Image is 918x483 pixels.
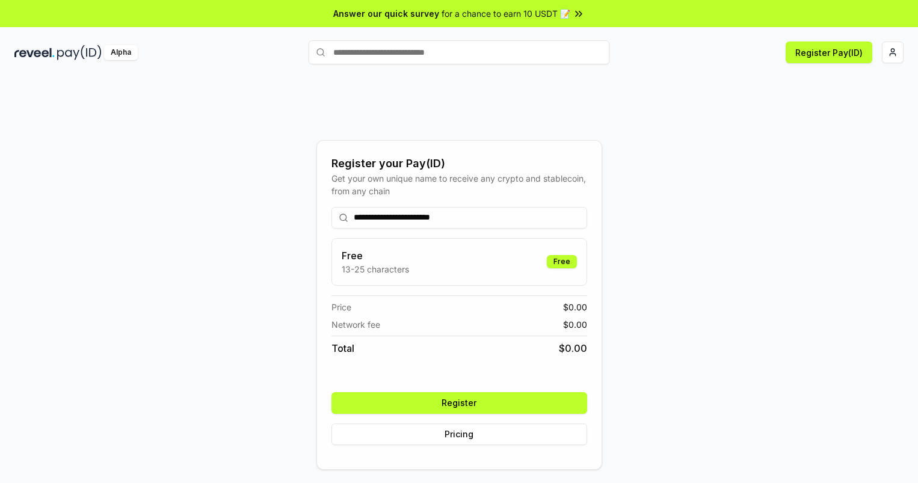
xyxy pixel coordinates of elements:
[14,45,55,60] img: reveel_dark
[333,7,439,20] span: Answer our quick survey
[331,155,587,172] div: Register your Pay(ID)
[342,248,409,263] h3: Free
[559,341,587,355] span: $ 0.00
[104,45,138,60] div: Alpha
[563,318,587,331] span: $ 0.00
[331,341,354,355] span: Total
[331,423,587,445] button: Pricing
[786,42,872,63] button: Register Pay(ID)
[57,45,102,60] img: pay_id
[342,263,409,275] p: 13-25 characters
[331,392,587,414] button: Register
[331,172,587,197] div: Get your own unique name to receive any crypto and stablecoin, from any chain
[547,255,577,268] div: Free
[331,301,351,313] span: Price
[563,301,587,313] span: $ 0.00
[442,7,570,20] span: for a chance to earn 10 USDT 📝
[331,318,380,331] span: Network fee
